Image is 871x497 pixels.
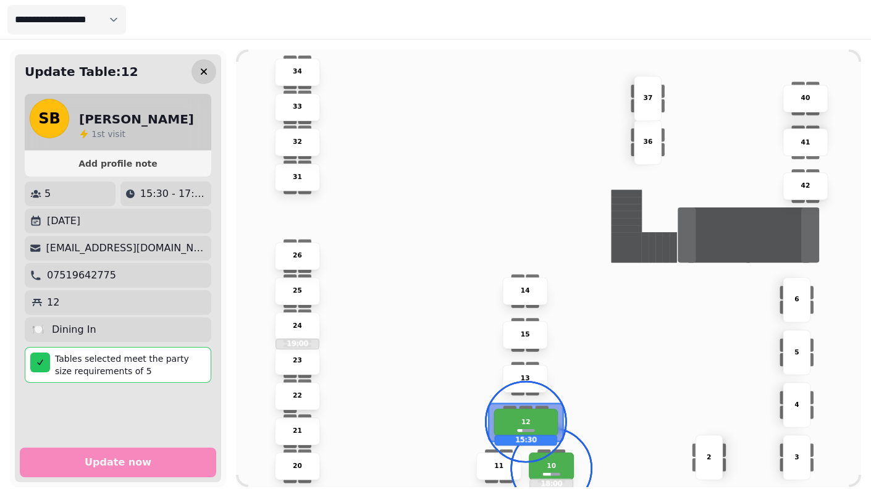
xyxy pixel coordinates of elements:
[801,137,810,147] p: 41
[38,111,61,126] span: SB
[25,63,138,80] h2: Update Table: 12
[794,453,799,462] p: 3
[46,241,206,256] p: [EMAIL_ADDRESS][DOMAIN_NAME]
[47,268,116,283] p: 07519642775
[293,102,302,112] p: 33
[794,294,799,304] p: 6
[293,391,302,401] p: 22
[30,156,206,172] button: Add profile note
[91,129,97,139] span: 1
[794,347,799,357] p: 5
[293,426,302,436] p: 21
[276,339,319,348] p: 19:00
[801,181,810,191] p: 42
[293,251,302,261] p: 26
[547,461,556,471] p: 10
[494,461,503,471] p: 11
[530,479,573,488] p: 18:00
[794,399,799,409] p: 4
[293,321,302,331] p: 24
[707,453,711,462] p: 2
[293,67,302,77] p: 34
[32,322,44,337] p: 🍽️
[293,461,302,471] p: 20
[44,186,51,201] p: 5
[85,457,151,467] p: Update now
[801,93,810,103] p: 40
[55,353,206,377] p: Tables selected meet the party size requirements of 5
[521,330,530,340] p: 15
[643,93,652,103] p: 37
[140,186,206,201] p: 15:30 - 17:00
[40,159,196,168] span: Add profile note
[52,322,96,337] p: Dining In
[293,356,302,366] p: 23
[47,295,59,310] p: 12
[20,448,216,477] button: Update now
[521,286,530,296] p: 14
[643,137,652,147] p: 36
[47,214,80,228] p: [DATE]
[293,286,302,296] p: 25
[495,435,557,445] p: 15:30
[451,12,558,27] p: Update Booking Table
[293,172,302,182] p: 31
[79,111,194,128] h2: [PERSON_NAME]
[521,417,531,427] p: 12
[521,374,530,383] p: 13
[97,129,107,139] span: st
[293,137,302,147] p: 32
[91,128,125,140] p: visit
